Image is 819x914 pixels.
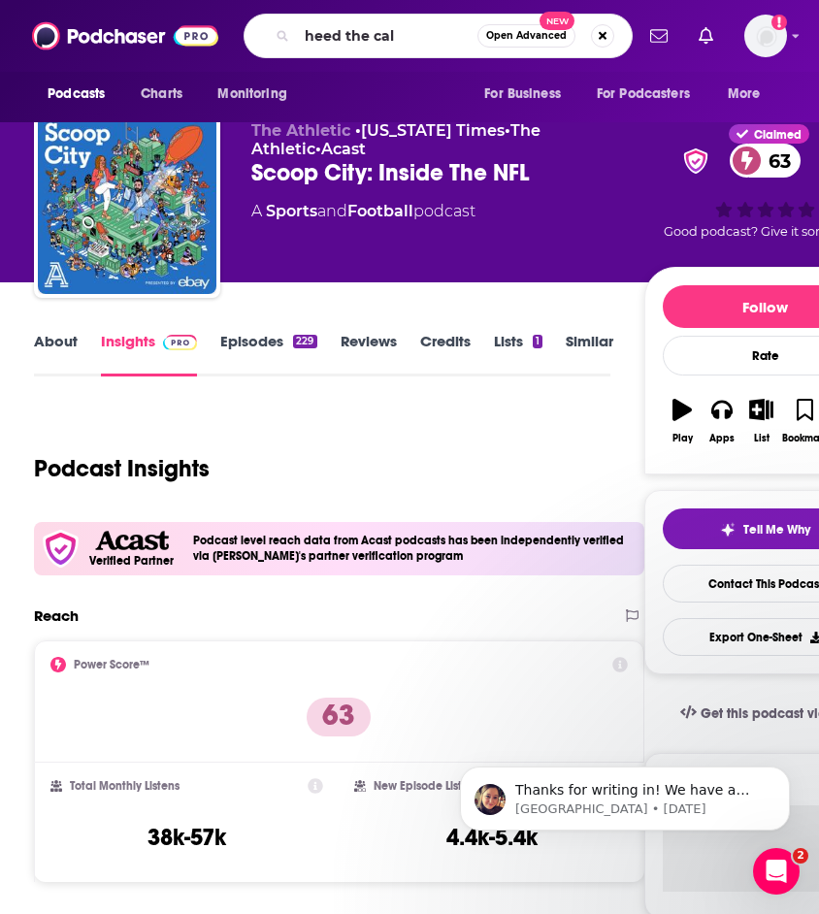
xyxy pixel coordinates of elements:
a: Show notifications dropdown [642,19,675,52]
h5: Verified Partner [89,555,174,567]
button: open menu [204,76,311,113]
span: For Business [484,81,561,108]
img: verified Badge [677,148,714,174]
a: InsightsPodchaser Pro [101,332,197,376]
span: 63 [749,144,801,178]
h2: New Episode Listens [374,779,480,793]
a: Reviews [341,332,397,376]
button: Play [663,386,703,456]
a: Credits [420,332,471,376]
a: Similar [566,332,613,376]
iframe: Intercom notifications message [431,726,819,862]
p: 63 [307,698,371,736]
span: Podcasts [48,81,105,108]
svg: Add a profile image [771,15,787,30]
div: 229 [293,335,316,348]
iframe: Intercom live chat [753,848,800,895]
input: Search podcasts, credits, & more... [297,20,477,51]
button: Open AdvancedNew [477,24,575,48]
span: New [540,12,574,30]
button: List [741,386,781,456]
div: 1 [533,335,542,348]
button: Show profile menu [744,15,787,57]
button: open menu [584,76,718,113]
span: More [728,81,761,108]
a: Football [347,202,413,220]
img: Podchaser Pro [163,335,197,350]
span: Claimed [754,130,802,140]
a: 63 [730,144,801,178]
a: Lists1 [494,332,542,376]
img: User Profile [744,15,787,57]
a: Show notifications dropdown [691,19,721,52]
img: Acast [95,531,169,551]
span: Charts [141,81,182,108]
a: Sports [266,202,317,220]
a: Episodes229 [220,332,316,376]
span: • [315,140,366,158]
span: The Athletic [251,121,350,140]
span: Logged in as rowan.sullivan [744,15,787,57]
div: A podcast [251,200,475,223]
span: Open Advanced [486,31,567,41]
a: [US_STATE] Times [361,121,505,140]
h3: 38k-57k [147,823,226,852]
img: Podchaser - Follow, Share and Rate Podcasts [32,17,218,54]
span: • [355,121,505,140]
button: open menu [34,76,130,113]
div: Play [672,433,693,444]
img: verfied icon [42,530,80,568]
div: Apps [709,433,735,444]
h2: Total Monthly Listens [70,779,180,793]
span: For Podcasters [597,81,690,108]
span: Monitoring [217,81,286,108]
h4: Podcast level reach data from Acast podcasts has been independently verified via [PERSON_NAME]'s ... [193,534,637,563]
span: 2 [793,848,808,864]
h2: Power Score™ [74,658,149,671]
a: About [34,332,78,376]
span: Thanks for writing in! We have a video that can show you how to build and export a list: Podchase... [84,56,322,168]
button: Apps [702,386,741,456]
a: The Athletic [251,121,541,158]
a: Acast [321,140,366,158]
h1: Podcast Insights [34,454,210,483]
button: open menu [714,76,785,113]
h2: Reach [34,606,79,625]
span: Tell Me Why [743,522,810,538]
img: Scoop City: Inside The NFL [38,115,216,294]
div: List [754,433,770,444]
a: Charts [128,76,194,113]
p: Message from Sydney, sent 3w ago [84,75,335,92]
span: and [317,202,347,220]
div: Search podcasts, credits, & more... [244,14,633,58]
img: tell me why sparkle [720,522,736,538]
button: open menu [471,76,585,113]
span: • [251,121,541,158]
